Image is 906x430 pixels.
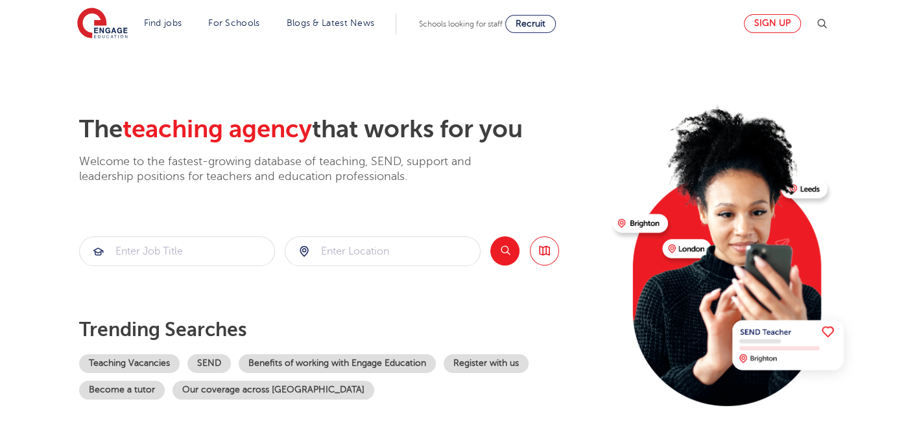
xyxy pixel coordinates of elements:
a: Find jobs [144,18,182,28]
a: Benefits of working with Engage Education [239,354,436,373]
p: Welcome to the fastest-growing database of teaching, SEND, support and leadership positions for t... [79,154,507,185]
button: Search [490,236,519,266]
a: SEND [187,354,231,373]
a: Recruit [505,15,556,33]
a: For Schools [208,18,259,28]
a: Teaching Vacancies [79,354,180,373]
a: Sign up [744,14,801,33]
a: Our coverage across [GEOGRAPHIC_DATA] [173,381,374,400]
input: Submit [285,237,480,266]
h2: The that works for you [79,115,602,144]
input: Submit [80,237,274,266]
p: Trending searches [79,318,602,341]
img: Engage Education [77,8,128,40]
span: Schools looking for staff [419,19,503,28]
span: teaching agency [123,115,312,143]
div: Submit [79,236,275,266]
a: Register with us [444,354,529,373]
span: Recruit [516,19,545,28]
a: Become a tutor [79,381,165,400]
a: Blogs & Latest News [287,18,375,28]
